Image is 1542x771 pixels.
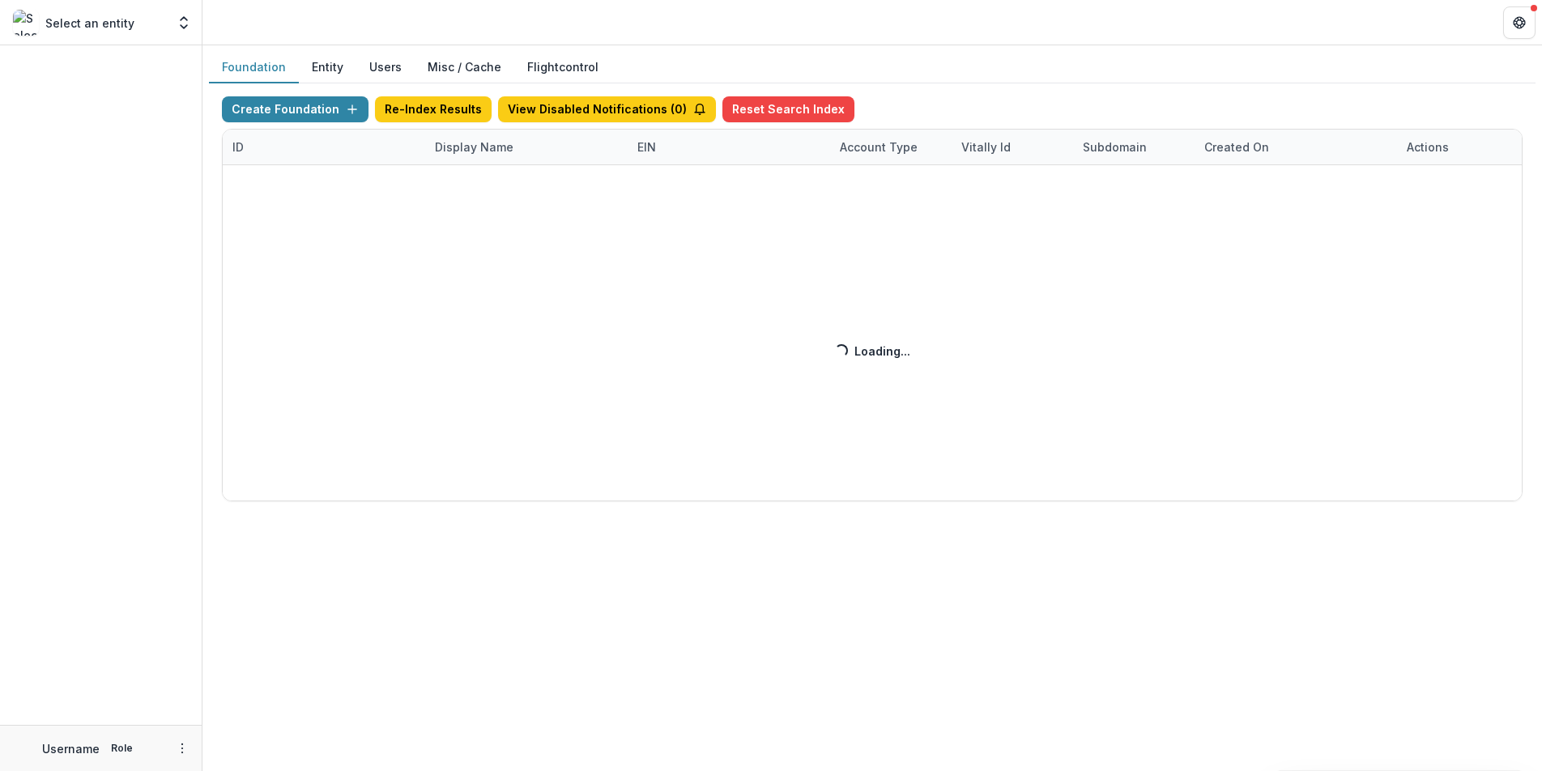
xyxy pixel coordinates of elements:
button: Users [356,52,415,83]
button: Misc / Cache [415,52,514,83]
a: Flightcontrol [527,58,598,75]
p: Role [106,741,138,756]
button: Foundation [209,52,299,83]
p: Select an entity [45,15,134,32]
button: Get Help [1503,6,1536,39]
button: Open entity switcher [173,6,195,39]
img: Select an entity [13,10,39,36]
button: Entity [299,52,356,83]
p: Username [42,740,100,757]
button: More [173,739,192,758]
